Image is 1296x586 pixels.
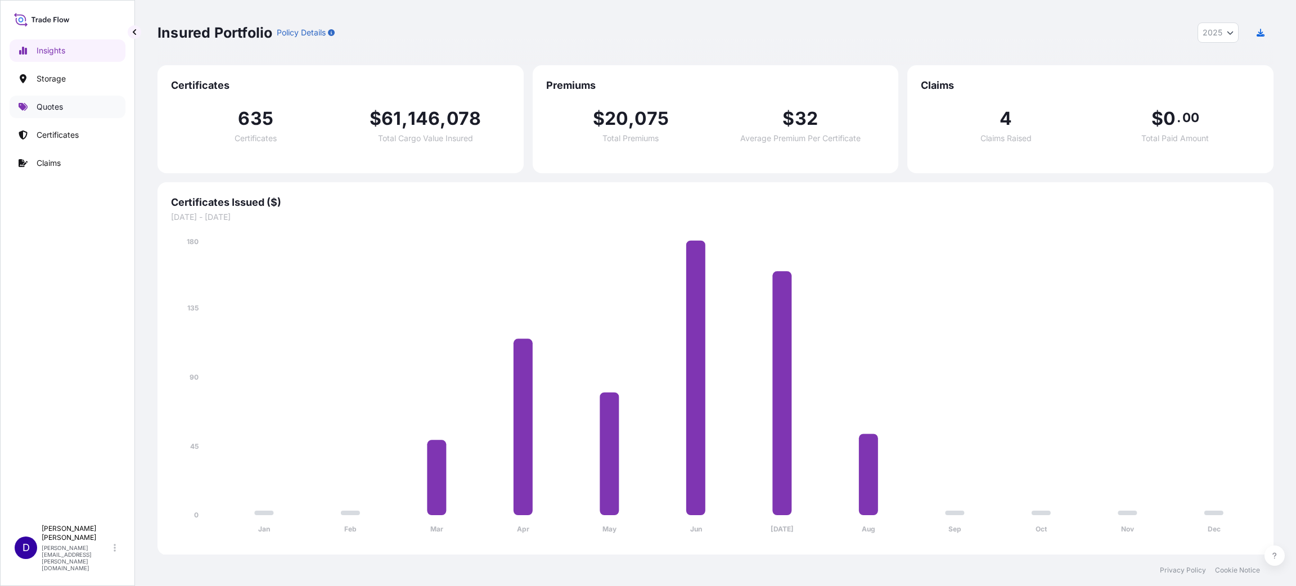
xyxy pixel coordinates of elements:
[190,373,199,381] tspan: 90
[381,110,401,128] span: 61
[194,511,199,519] tspan: 0
[782,110,794,128] span: $
[1141,134,1209,142] span: Total Paid Amount
[948,525,961,533] tspan: Sep
[171,196,1260,209] span: Certificates Issued ($)
[593,110,605,128] span: $
[37,73,66,84] p: Storage
[517,525,529,533] tspan: Apr
[1215,566,1260,575] a: Cookie Notice
[344,525,357,533] tspan: Feb
[10,39,125,62] a: Insights
[602,134,659,142] span: Total Premiums
[42,524,111,542] p: [PERSON_NAME] [PERSON_NAME]
[258,525,270,533] tspan: Jan
[277,27,326,38] p: Policy Details
[430,525,443,533] tspan: Mar
[10,67,125,90] a: Storage
[1160,566,1206,575] a: Privacy Policy
[740,134,861,142] span: Average Premium Per Certificate
[370,110,381,128] span: $
[187,237,199,246] tspan: 180
[1198,22,1239,43] button: Year Selector
[690,525,702,533] tspan: Jun
[37,101,63,112] p: Quotes
[1000,110,1012,128] span: 4
[634,110,669,128] span: 075
[171,211,1260,223] span: [DATE] - [DATE]
[447,110,481,128] span: 078
[1208,525,1221,533] tspan: Dec
[22,542,30,553] span: D
[980,134,1032,142] span: Claims Raised
[921,79,1260,92] span: Claims
[10,152,125,174] a: Claims
[10,124,125,146] a: Certificates
[1177,113,1181,122] span: .
[408,110,440,128] span: 146
[10,96,125,118] a: Quotes
[440,110,446,128] span: ,
[1203,27,1222,38] span: 2025
[1151,110,1163,128] span: $
[402,110,408,128] span: ,
[1182,113,1199,122] span: 00
[37,129,79,141] p: Certificates
[862,525,875,533] tspan: Aug
[235,134,277,142] span: Certificates
[602,525,617,533] tspan: May
[1163,110,1176,128] span: 0
[378,134,473,142] span: Total Cargo Value Insured
[238,110,273,128] span: 635
[37,45,65,56] p: Insights
[605,110,628,128] span: 20
[42,544,111,571] p: [PERSON_NAME][EMAIL_ADDRESS][PERSON_NAME][DOMAIN_NAME]
[157,24,272,42] p: Insured Portfolio
[37,157,61,169] p: Claims
[1121,525,1135,533] tspan: Nov
[628,110,634,128] span: ,
[187,304,199,312] tspan: 135
[171,79,510,92] span: Certificates
[190,442,199,450] tspan: 45
[1036,525,1047,533] tspan: Oct
[771,525,794,533] tspan: [DATE]
[795,110,818,128] span: 32
[546,79,885,92] span: Premiums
